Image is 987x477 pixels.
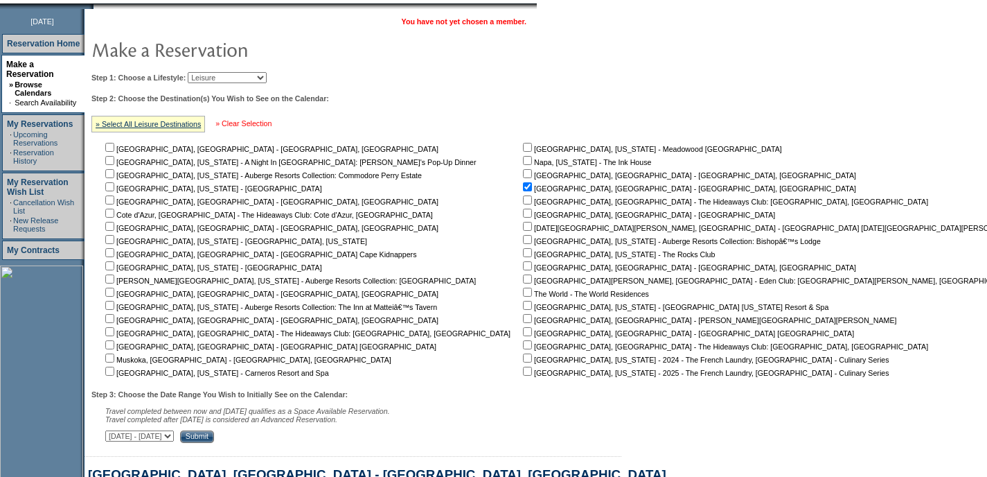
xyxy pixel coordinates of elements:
[103,250,416,259] nobr: [GEOGRAPHIC_DATA], [GEOGRAPHIC_DATA] - [GEOGRAPHIC_DATA] Cape Kidnappers
[520,290,649,298] nobr: The World - The World Residences
[10,130,12,147] td: ·
[103,329,510,338] nobr: [GEOGRAPHIC_DATA], [GEOGRAPHIC_DATA] - The Hideaways Club: [GEOGRAPHIC_DATA], [GEOGRAPHIC_DATA]
[13,148,54,165] a: Reservation History
[103,224,438,232] nobr: [GEOGRAPHIC_DATA], [GEOGRAPHIC_DATA] - [GEOGRAPHIC_DATA], [GEOGRAPHIC_DATA]
[7,39,80,49] a: Reservation Home
[103,237,367,245] nobr: [GEOGRAPHIC_DATA], [US_STATE] - [GEOGRAPHIC_DATA], [US_STATE]
[13,216,58,233] a: New Release Requests
[13,130,57,147] a: Upcoming Reservations
[9,80,13,89] b: »
[103,303,437,311] nobr: [GEOGRAPHIC_DATA], [US_STATE] - Auberge Resorts Collection: The Inn at Matteiâ€™s Tavern
[7,245,60,255] a: My Contracts
[103,158,477,166] nobr: [GEOGRAPHIC_DATA], [US_STATE] - A Night In [GEOGRAPHIC_DATA]: [PERSON_NAME]'s Pop-Up Dinner
[105,407,390,415] span: Travel completed between now and [DATE] qualifies as a Space Available Reservation.
[103,198,438,206] nobr: [GEOGRAPHIC_DATA], [GEOGRAPHIC_DATA] - [GEOGRAPHIC_DATA], [GEOGRAPHIC_DATA]
[91,73,186,82] b: Step 1: Choose a Lifestyle:
[105,415,337,424] nobr: Travel completed after [DATE] is considered an Advanced Reservation.
[91,390,348,399] b: Step 3: Choose the Date Range You Wish to Initially See on the Calendar:
[103,145,438,153] nobr: [GEOGRAPHIC_DATA], [GEOGRAPHIC_DATA] - [GEOGRAPHIC_DATA], [GEOGRAPHIC_DATA]
[520,316,896,324] nobr: [GEOGRAPHIC_DATA], [GEOGRAPHIC_DATA] - [PERSON_NAME][GEOGRAPHIC_DATA][PERSON_NAME]
[520,211,775,219] nobr: [GEOGRAPHIC_DATA], [GEOGRAPHIC_DATA] - [GEOGRAPHIC_DATA]
[6,60,54,79] a: Make a Reservation
[520,198,928,206] nobr: [GEOGRAPHIC_DATA], [GEOGRAPHIC_DATA] - The Hideaways Club: [GEOGRAPHIC_DATA], [GEOGRAPHIC_DATA]
[103,263,322,272] nobr: [GEOGRAPHIC_DATA], [US_STATE] - [GEOGRAPHIC_DATA]
[520,329,854,338] nobr: [GEOGRAPHIC_DATA], [GEOGRAPHIC_DATA] - [GEOGRAPHIC_DATA] [GEOGRAPHIC_DATA]
[520,184,856,193] nobr: [GEOGRAPHIC_DATA], [GEOGRAPHIC_DATA] - [GEOGRAPHIC_DATA], [GEOGRAPHIC_DATA]
[96,120,201,128] a: » Select All Leisure Destinations
[520,171,856,180] nobr: [GEOGRAPHIC_DATA], [GEOGRAPHIC_DATA] - [GEOGRAPHIC_DATA], [GEOGRAPHIC_DATA]
[91,35,368,63] img: pgTtlMakeReservation.gif
[7,119,73,129] a: My Reservations
[402,17,526,26] span: You have not yet chosen a member.
[30,17,54,26] span: [DATE]
[10,216,12,233] td: ·
[103,277,476,285] nobr: [PERSON_NAME][GEOGRAPHIC_DATA], [US_STATE] - Auberge Resorts Collection: [GEOGRAPHIC_DATA]
[103,171,422,180] nobr: [GEOGRAPHIC_DATA], [US_STATE] - Auberge Resorts Collection: Commodore Perry Estate
[215,119,272,128] a: » Clear Selection
[103,316,438,324] nobr: [GEOGRAPHIC_DATA], [GEOGRAPHIC_DATA] - [GEOGRAPHIC_DATA], [GEOGRAPHIC_DATA]
[520,250,715,259] nobr: [GEOGRAPHIC_DATA], [US_STATE] - The Rocks Club
[520,145,782,153] nobr: [GEOGRAPHIC_DATA], [US_STATE] - Meadowood [GEOGRAPHIC_DATA]
[180,431,214,443] input: Submit
[103,369,329,377] nobr: [GEOGRAPHIC_DATA], [US_STATE] - Carneros Resort and Spa
[10,148,12,165] td: ·
[10,198,12,215] td: ·
[91,94,329,103] b: Step 2: Choose the Destination(s) You Wish to See on the Calendar:
[520,263,856,272] nobr: [GEOGRAPHIC_DATA], [GEOGRAPHIC_DATA] - [GEOGRAPHIC_DATA], [GEOGRAPHIC_DATA]
[103,290,438,298] nobr: [GEOGRAPHIC_DATA], [GEOGRAPHIC_DATA] - [GEOGRAPHIC_DATA], [GEOGRAPHIC_DATA]
[520,303,828,311] nobr: [GEOGRAPHIC_DATA], [US_STATE] - [GEOGRAPHIC_DATA] [US_STATE] Resort & Spa
[520,158,651,166] nobr: Napa, [US_STATE] - The Ink House
[520,356,889,364] nobr: [GEOGRAPHIC_DATA], [US_STATE] - 2024 - The French Laundry, [GEOGRAPHIC_DATA] - Culinary Series
[520,237,821,245] nobr: [GEOGRAPHIC_DATA], [US_STATE] - Auberge Resorts Collection: Bishopâ€™s Lodge
[103,342,436,351] nobr: [GEOGRAPHIC_DATA], [GEOGRAPHIC_DATA] - [GEOGRAPHIC_DATA] [GEOGRAPHIC_DATA]
[15,80,51,97] a: Browse Calendars
[94,3,95,9] img: blank.gif
[520,342,928,351] nobr: [GEOGRAPHIC_DATA], [GEOGRAPHIC_DATA] - The Hideaways Club: [GEOGRAPHIC_DATA], [GEOGRAPHIC_DATA]
[89,3,94,9] img: promoShadowLeftCorner.gif
[520,369,889,377] nobr: [GEOGRAPHIC_DATA], [US_STATE] - 2025 - The French Laundry, [GEOGRAPHIC_DATA] - Culinary Series
[9,98,13,107] td: ·
[103,356,391,364] nobr: Muskoka, [GEOGRAPHIC_DATA] - [GEOGRAPHIC_DATA], [GEOGRAPHIC_DATA]
[103,211,433,219] nobr: Cote d'Azur, [GEOGRAPHIC_DATA] - The Hideaways Club: Cote d'Azur, [GEOGRAPHIC_DATA]
[15,98,76,107] a: Search Availability
[13,198,74,215] a: Cancellation Wish List
[103,184,322,193] nobr: [GEOGRAPHIC_DATA], [US_STATE] - [GEOGRAPHIC_DATA]
[7,177,69,197] a: My Reservation Wish List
